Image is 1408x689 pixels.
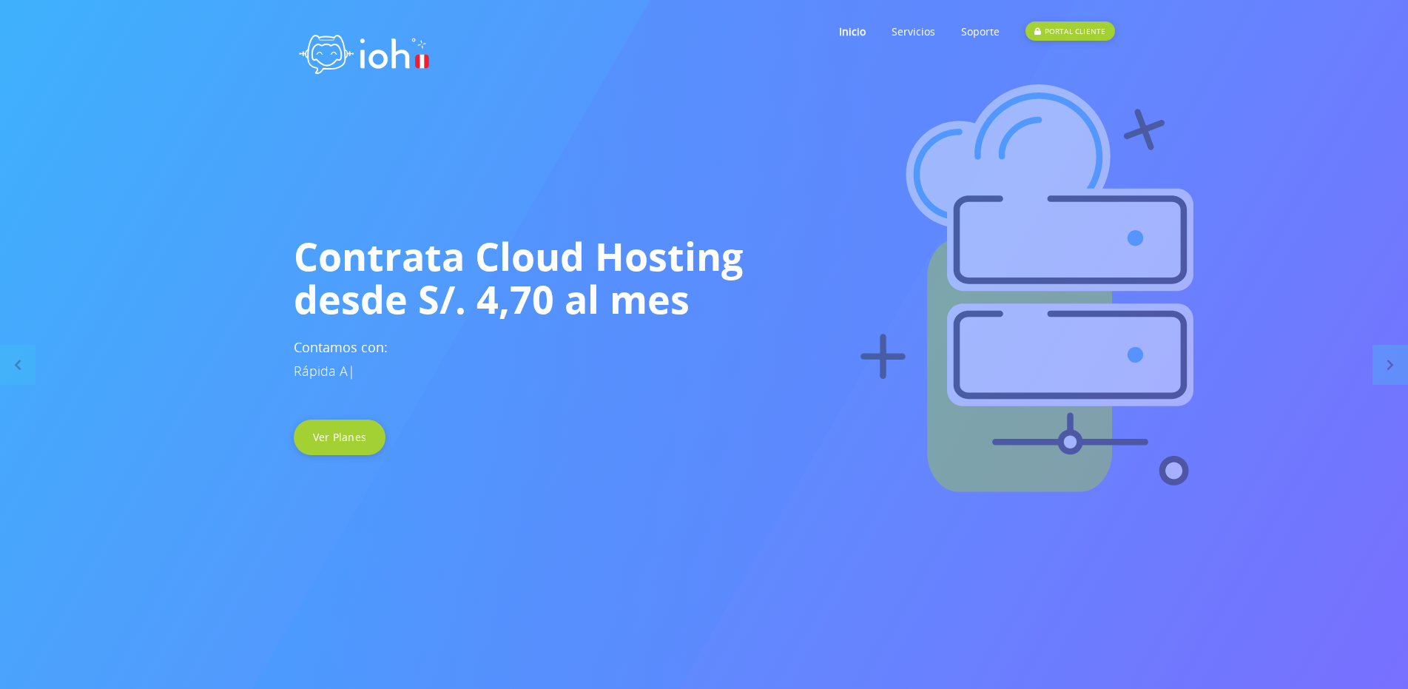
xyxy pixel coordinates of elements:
[1025,2,1114,61] a: PORTAL CLIENTE
[1025,21,1114,41] div: PORTAL CLIENTE
[961,2,1000,61] a: Soporte
[839,2,866,61] a: Inicio
[892,2,935,61] a: Servicios
[294,335,1115,383] h3: Contamos con:
[294,235,1115,320] h1: Contrata Cloud Hosting desde S/. 4,70 al mes
[348,362,355,380] span: |
[294,362,348,380] span: Rápida A
[294,420,386,455] a: Ver Planes
[294,19,434,84] img: logo ioh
